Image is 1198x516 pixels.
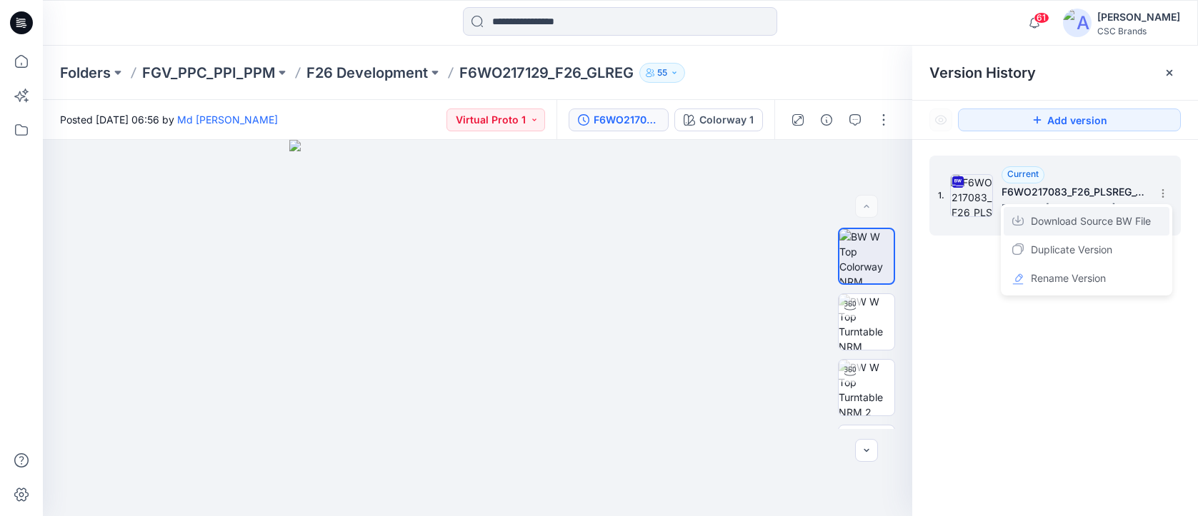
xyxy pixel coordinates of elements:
img: BW W Top Colorway NRM [839,229,894,283]
span: Rename Version [1031,270,1106,287]
div: [PERSON_NAME] [1097,9,1180,26]
button: Add version [958,108,1181,131]
img: BW W Top Turntable NRM 2 [839,360,894,415]
img: F6WO217083_F26_PLSREG_VP1 [950,174,993,217]
a: Md [PERSON_NAME] [177,113,278,126]
img: avatar [1063,9,1092,37]
span: 61 [1034,12,1049,24]
div: F6WO217083_F26_PLSREG_VP1 [594,112,659,128]
button: Colorway 1 [674,108,763,131]
span: Duplicate Version [1031,241,1112,258]
button: F6WO217083_F26_PLSREG_VP1 [569,108,669,131]
span: Posted [DATE] 06:56 by [60,112,278,127]
button: Show Hidden Versions [929,108,952,131]
a: Folders [60,63,111,83]
span: Current [1007,168,1039,179]
p: 55 [657,65,667,81]
a: FGV_PPC_PPI_PPM [142,63,275,83]
h5: F6WO217083_F26_PLSREG_VP1 [1002,183,1144,201]
div: CSC Brands [1097,26,1180,36]
a: F26 Development [306,63,428,83]
span: Posted by: Md Mawdud [1002,201,1144,215]
button: 55 [639,63,685,83]
span: 1. [938,189,944,202]
button: Details [815,108,838,131]
span: Download Source BW File [1031,213,1151,230]
img: BW W Top Turntable NRM [839,294,894,350]
p: F6WO217129_F26_GLREG [459,63,634,83]
span: Version History [929,64,1036,81]
img: eyJhbGciOiJIUzI1NiIsImtpZCI6IjAiLCJzbHQiOiJzZXMiLCJ0eXAiOiJKV1QifQ.eyJkYXRhIjp7InR5cGUiOiJzdG9yYW... [289,140,666,516]
div: Colorway 1 [699,112,754,128]
button: Close [1164,67,1175,79]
